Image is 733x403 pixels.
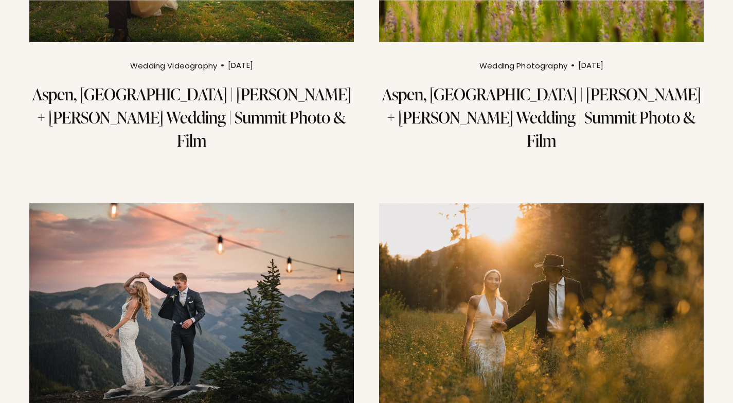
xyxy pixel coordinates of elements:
time: [DATE] [578,62,603,70]
a: Wedding Photography [479,60,567,73]
a: Wedding Videography [130,60,217,73]
a: Aspen, [GEOGRAPHIC_DATA] | [PERSON_NAME] + [PERSON_NAME] Wedding | Summit Photo & Film [382,82,701,151]
a: Aspen, [GEOGRAPHIC_DATA] | [PERSON_NAME] + [PERSON_NAME] Wedding | Summit Photo & Film [32,82,351,151]
time: [DATE] [228,62,253,70]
